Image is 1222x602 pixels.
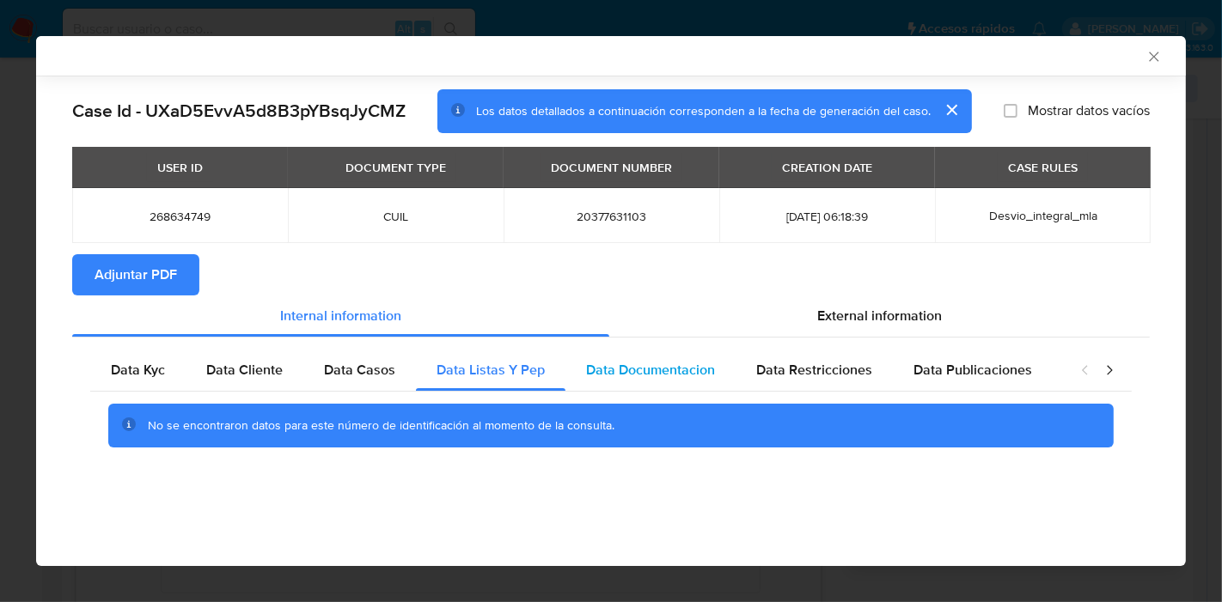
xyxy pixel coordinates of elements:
button: Adjuntar PDF [72,254,199,295]
span: Data Kyc [111,360,165,380]
input: Mostrar datos vacíos [1004,104,1017,118]
span: External information [817,306,942,325]
div: CASE RULES [998,153,1088,182]
div: DOCUMENT TYPE [335,153,456,182]
div: DOCUMENT NUMBER [541,153,682,182]
div: closure-recommendation-modal [36,36,1186,566]
span: Desvio_integral_mla [989,207,1097,224]
button: cerrar [931,89,972,131]
span: [DATE] 06:18:39 [740,209,914,224]
span: 268634749 [93,209,267,224]
div: CREATION DATE [772,153,883,182]
div: Detailed internal info [90,350,1063,391]
span: Data Publicaciones [913,360,1032,380]
span: CUIL [309,209,483,224]
span: Data Restricciones [756,360,872,380]
div: USER ID [147,153,213,182]
span: Internal information [280,306,401,325]
span: Data Casos [324,360,395,380]
span: Data Listas Y Pep [437,360,545,380]
span: Data Documentacion [586,360,715,380]
span: Los datos detallados a continuación corresponden a la fecha de generación del caso. [476,102,931,119]
span: No se encontraron datos para este número de identificación al momento de la consulta. [148,417,614,434]
span: Adjuntar PDF [95,256,177,294]
span: Mostrar datos vacíos [1028,102,1150,119]
h2: Case Id - UXaD5EvvA5d8B3pYBsqJyCMZ [72,100,406,122]
button: Cerrar ventana [1146,48,1161,64]
div: Detailed info [72,295,1150,337]
span: Data Cliente [206,360,283,380]
span: 20377631103 [524,209,699,224]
